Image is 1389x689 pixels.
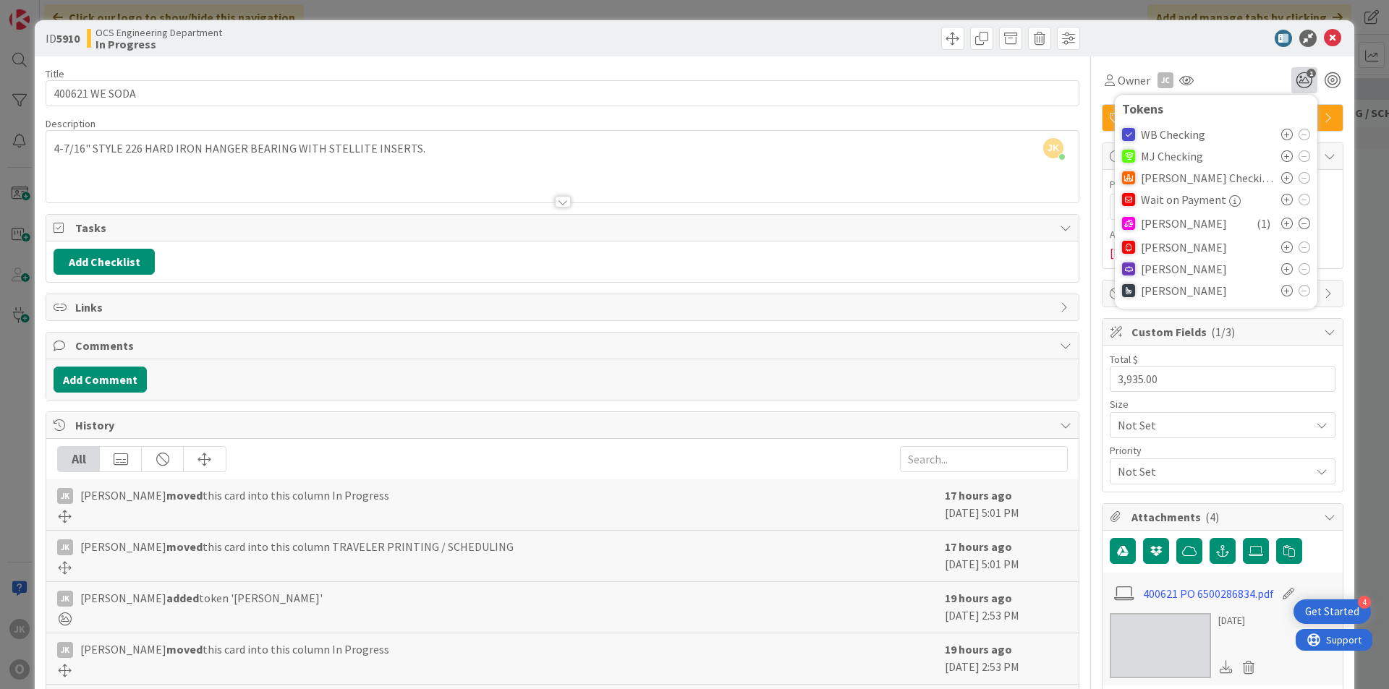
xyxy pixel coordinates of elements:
[1110,445,1335,455] div: Priority
[75,416,1053,434] span: History
[46,117,95,130] span: Description
[95,27,222,38] span: OCS Engineering Department
[945,538,1068,574] div: [DATE] 5:01 PM
[1131,323,1317,341] span: Custom Fields
[80,641,389,658] span: [PERSON_NAME] this card into this column In Progress
[95,38,222,50] b: In Progress
[46,30,80,47] span: ID
[1307,69,1316,78] span: 1
[1118,461,1303,482] span: Not Set
[945,591,1012,605] b: 19 hours ago
[1218,613,1260,628] div: [DATE]
[57,488,73,504] div: JK
[80,589,323,607] span: [PERSON_NAME] token '[PERSON_NAME]'
[1110,244,1144,261] span: [DATE]
[166,591,199,605] b: added
[945,642,1012,656] b: 19 hours ago
[54,249,155,275] button: Add Checklist
[1141,241,1227,254] span: [PERSON_NAME]
[56,31,80,46] b: 5910
[1205,510,1219,524] span: ( 4 )
[1211,325,1235,339] span: ( 1/3 )
[1131,508,1317,526] span: Attachments
[1141,171,1274,184] span: [PERSON_NAME] Checking
[945,589,1068,625] div: [DATE] 2:53 PM
[57,539,73,555] div: JK
[46,67,64,80] label: Title
[166,642,203,656] b: moved
[1143,585,1274,602] a: 400621 PO 6500286834.pdf
[80,487,389,504] span: [PERSON_NAME] this card into this column In Progress
[75,219,1053,236] span: Tasks
[1141,150,1203,163] span: MJ Checking
[1110,177,1335,192] span: Planned Dates
[166,488,203,502] b: moved
[1294,599,1371,624] div: Open Get Started checklist, remaining modules: 4
[1141,284,1227,297] span: [PERSON_NAME]
[1157,72,1173,88] div: JC
[945,488,1012,502] b: 17 hours ago
[945,641,1068,677] div: [DATE] 2:53 PM
[1118,415,1303,435] span: Not Set
[1305,604,1359,619] div: Get Started
[166,539,203,554] b: moved
[75,337,1053,354] span: Comments
[1110,399,1335,409] div: Size
[1110,353,1138,366] label: Total $
[57,591,73,607] div: JK
[1141,128,1205,141] span: WB Checking
[945,539,1012,554] b: 17 hours ago
[1122,102,1310,116] div: Tokens
[75,299,1053,316] span: Links
[1118,72,1150,89] span: Owner
[1110,227,1335,242] span: Actual Dates
[900,446,1068,472] input: Search...
[80,538,514,555] span: [PERSON_NAME] this card into this column TRAVELER PRINTING / SCHEDULING
[1257,215,1270,232] span: ( 1 )
[46,80,1079,106] input: type card name here...
[945,487,1068,523] div: [DATE] 5:01 PM
[54,367,147,393] button: Add Comment
[30,2,66,20] span: Support
[1141,262,1227,275] span: [PERSON_NAME]
[1358,596,1371,609] div: 4
[1141,217,1227,230] span: [PERSON_NAME]
[1043,138,1063,158] span: JK
[58,447,100,471] div: All
[1218,658,1234,677] div: Download
[54,140,1071,157] p: 4-7/16" STYLE 226 HARD IRON HANGER BEARING WITH STELLITE INSERTS.
[57,642,73,658] div: JK
[1141,193,1226,206] span: Wait on Payment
